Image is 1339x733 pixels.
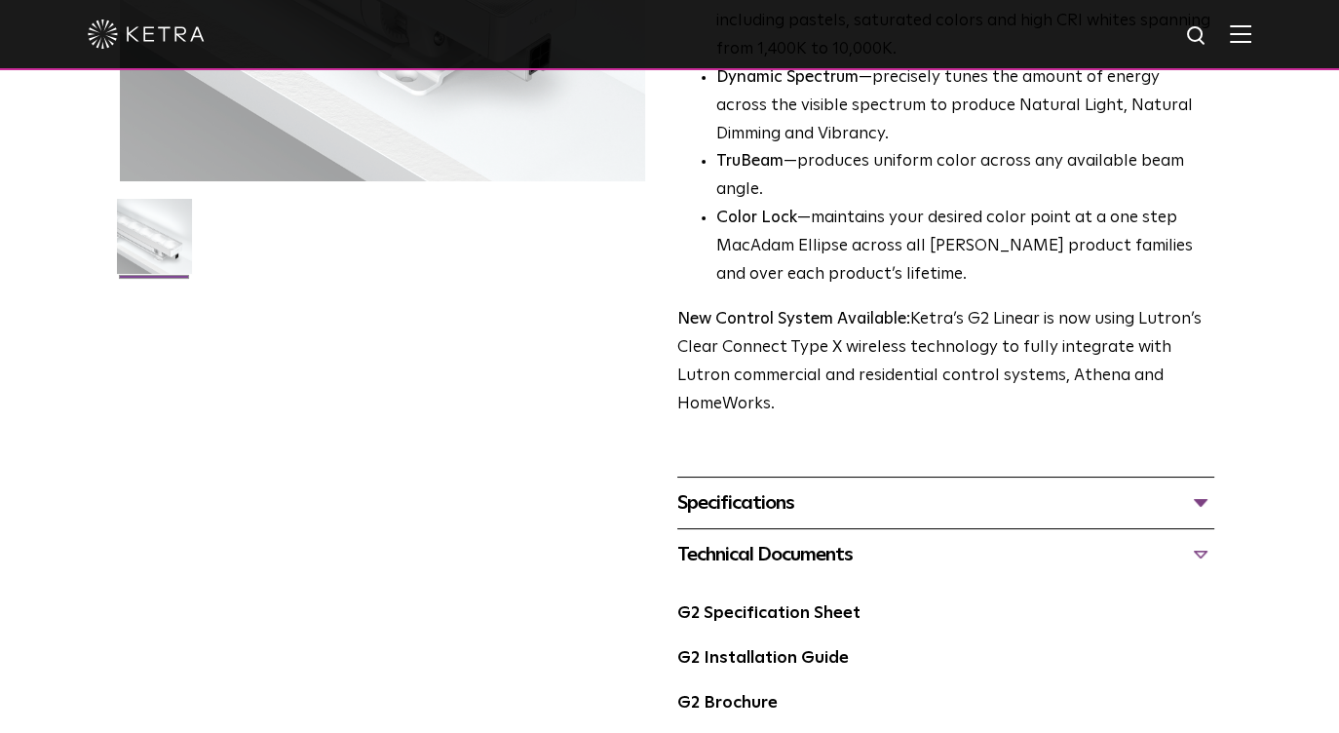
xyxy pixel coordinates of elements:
[677,539,1214,570] div: Technical Documents
[677,487,1214,519] div: Specifications
[677,695,778,712] a: G2 Brochure
[677,605,861,622] a: G2 Specification Sheet
[677,306,1214,419] p: Ketra’s G2 Linear is now using Lutron’s Clear Connect Type X wireless technology to fully integra...
[716,153,784,170] strong: TruBeam
[716,210,797,226] strong: Color Lock
[716,69,859,86] strong: Dynamic Spectrum
[1230,24,1251,43] img: Hamburger%20Nav.svg
[88,19,205,49] img: ketra-logo-2019-white
[716,205,1214,289] li: —maintains your desired color point at a one step MacAdam Ellipse across all [PERSON_NAME] produc...
[1185,24,1209,49] img: search icon
[677,650,849,667] a: G2 Installation Guide
[117,199,192,289] img: G2-Linear-2021-Web-Square
[677,311,910,328] strong: New Control System Available:
[716,64,1214,149] li: —precisely tunes the amount of energy across the visible spectrum to produce Natural Light, Natur...
[716,148,1214,205] li: —produces uniform color across any available beam angle.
